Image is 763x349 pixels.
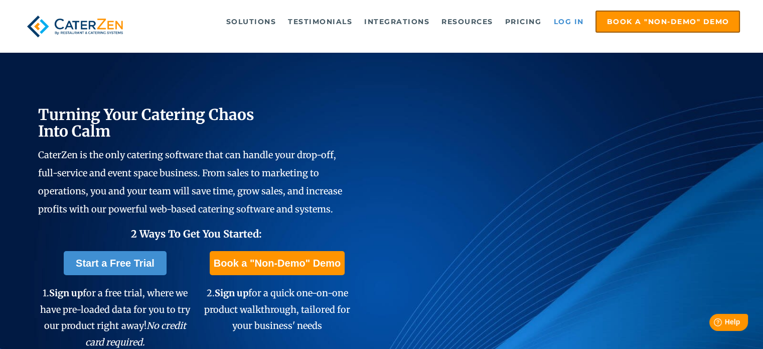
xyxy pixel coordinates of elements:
[145,11,740,33] div: Navigation Menu
[64,251,167,275] a: Start a Free Trial
[359,12,434,32] a: Integrations
[674,310,752,338] iframe: Help widget launcher
[548,12,588,32] a: Log in
[436,12,498,32] a: Resources
[38,105,254,141] span: Turning Your Catering Chaos Into Calm
[38,149,342,215] span: CaterZen is the only catering software that can handle your drop-off, full-service and event spac...
[221,12,281,32] a: Solutions
[204,287,350,331] span: 2. for a quick one-on-one product walkthrough, tailored for your business' needs
[210,251,345,275] a: Book a "Non-Demo" Demo
[130,227,261,240] span: 2 Ways To Get You Started:
[500,12,547,32] a: Pricing
[214,287,248,299] span: Sign up
[23,11,127,42] img: caterzen
[283,12,357,32] a: Testimonials
[40,287,190,347] span: 1. for a free trial, where we have pre-loaded data for you to try our product right away!
[49,287,83,299] span: Sign up
[595,11,740,33] a: Book a "Non-Demo" Demo
[85,320,186,347] em: No credit card required.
